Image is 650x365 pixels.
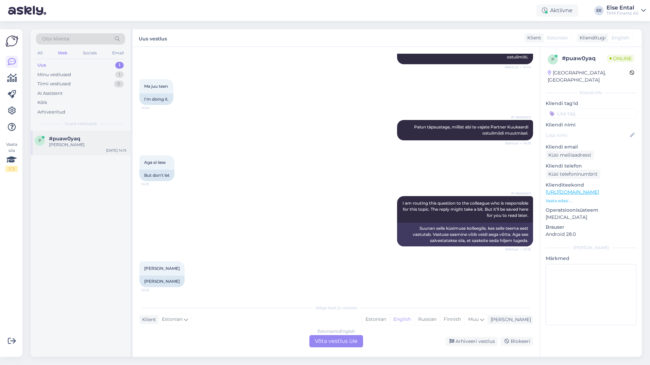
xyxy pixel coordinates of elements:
div: Else Ental [606,5,638,11]
p: Android 28.0 [546,231,636,238]
div: Socials [82,49,98,57]
span: AI Assistent [506,115,531,120]
p: Vaata edasi ... [546,198,636,204]
span: English [612,34,629,41]
span: Estonian [162,316,183,323]
div: Kõik [37,99,47,106]
div: Küsi meiliaadressi [546,151,594,160]
div: Tiimi vestlused [37,81,71,87]
span: #puaw0yaq [49,136,80,142]
div: Minu vestlused [37,71,71,78]
div: [GEOGRAPHIC_DATA], [GEOGRAPHIC_DATA] [548,69,630,84]
div: English [390,314,414,325]
div: [PERSON_NAME] [49,142,126,148]
input: Lisa nimi [546,132,629,139]
div: 1 [115,62,124,69]
span: p [38,138,41,143]
div: EE [594,6,604,15]
div: Klient [525,34,541,41]
div: Vaata siia [5,141,18,172]
a: [URL][DOMAIN_NAME] [546,189,599,195]
span: Uued vestlused [65,121,97,127]
div: 1 [115,71,124,78]
p: Märkmed [546,255,636,262]
p: Klienditeekond [546,181,636,189]
p: Kliendi nimi [546,121,636,128]
p: [MEDICAL_DATA] [546,214,636,221]
div: Finnish [440,314,464,325]
div: [DATE] 14:15 [106,148,126,153]
p: Operatsioonisüsteem [546,207,636,214]
span: 14:15 [141,181,167,187]
p: Kliendi email [546,143,636,151]
input: Lisa tag [546,108,636,119]
span: Nähtud ✓ 14:15 [505,141,531,146]
div: Web [56,49,69,57]
div: Suunan selle küsimuse kolleegile, kes selle teema eest vastutab. Vastuse saamine võib veidi aega ... [397,223,533,246]
span: Ma juu teen [144,84,168,89]
span: Estonian [547,34,568,41]
p: Kliendi tag'id [546,100,636,107]
div: Aktiivne [536,4,578,17]
label: Uus vestlus [139,33,167,42]
span: I am routing this question to the colleague who is responsible for this topic. The reply might ta... [403,201,529,218]
div: AI Assistent [37,90,63,97]
a: Else EntalTKM Finants AS [606,5,646,16]
span: Online [607,55,634,62]
div: 0 [114,81,124,87]
div: Russian [414,314,440,325]
span: 14:15 [141,288,167,293]
div: Kliendi info [546,90,636,96]
span: Otsi kliente [42,35,69,42]
div: Estonian [362,314,390,325]
div: [PERSON_NAME] [488,316,531,323]
div: Estonian to English [318,328,355,334]
div: Võta vestlus üle [309,335,363,347]
div: # puaw0yaq [562,54,607,63]
div: Blokeeri [500,337,533,346]
div: 1 / 3 [5,166,18,172]
p: Kliendi telefon [546,162,636,170]
div: Küsi telefoninumbrit [546,170,600,179]
span: [PERSON_NAME] [144,266,180,271]
div: [PERSON_NAME] [546,245,636,251]
span: 14:14 [141,105,167,110]
span: Nähtud ✓ 14:15 [505,247,531,252]
span: Nähtud ✓ 14:14 [505,65,531,70]
div: Uus [37,62,46,69]
div: But don't let [139,170,174,181]
span: Muu [468,316,479,322]
div: All [36,49,44,57]
div: Email [111,49,125,57]
span: Aga ei lase [144,160,166,165]
p: Brauser [546,224,636,231]
div: Arhiveeri vestlus [445,337,498,346]
span: p [551,57,554,62]
div: Klienditugi [577,34,606,41]
div: TKM Finants AS [606,11,638,16]
div: I'm doing it. [139,93,173,105]
div: Klient [139,316,156,323]
div: [PERSON_NAME] [139,276,185,287]
span: AI Assistent [506,191,531,196]
img: Askly Logo [5,35,18,48]
span: Palun täpsustage, millist abi te vajate Partner Kuukaardi ostulimiidi muutmisel. [414,124,529,136]
div: Valige keel ja vastake [139,305,533,311]
div: Arhiveeritud [37,109,65,116]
